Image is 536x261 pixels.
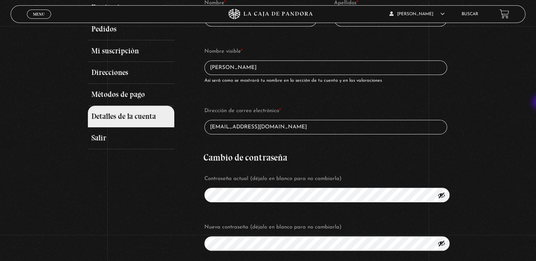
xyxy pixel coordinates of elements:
[203,153,287,162] legend: Cambio de contraseña
[438,239,445,247] button: Mostrar contraseña
[88,106,174,128] a: Detalles de la cuenta
[204,46,447,57] label: Nombre visible
[30,18,47,23] span: Cerrar
[204,106,447,116] label: Dirección de correo electrónico
[500,9,509,19] a: View your shopping cart
[88,18,174,40] a: Pedidos
[204,78,382,83] em: Así será como se mostrará tu nombre en la sección de tu cuenta y en las valoraciones
[88,62,174,84] a: Direcciones
[88,40,174,62] a: Mi suscripción
[33,12,45,16] span: Menu
[389,12,445,16] span: [PERSON_NAME]
[204,174,450,184] label: Contraseña actual (déjalo en blanco para no cambiarla)
[88,84,174,106] a: Métodos de pago
[204,222,450,233] label: Nueva contraseña (déjalo en blanco para no cambiarla)
[438,191,445,199] button: Mostrar contraseña
[88,127,174,149] a: Salir
[462,12,478,16] a: Buscar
